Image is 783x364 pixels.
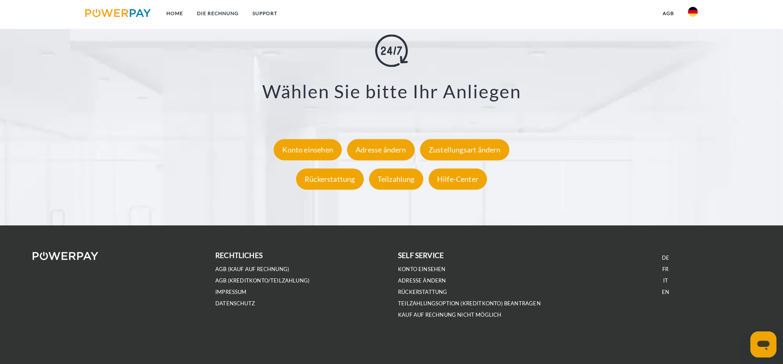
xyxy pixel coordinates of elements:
a: Rückerstattung [294,174,366,183]
img: de [688,7,698,17]
b: self service [398,251,444,260]
a: SUPPORT [246,6,284,21]
a: agb [656,6,681,21]
a: IMPRESSUM [215,289,247,296]
img: online-shopping.svg [375,34,408,67]
a: Kauf auf Rechnung nicht möglich [398,311,502,318]
img: logo-powerpay-white.svg [33,252,98,260]
div: Teilzahlung [369,168,423,190]
a: DATENSCHUTZ [215,300,255,307]
a: AGB (Kauf auf Rechnung) [215,266,289,273]
h3: Wählen Sie bitte Ihr Anliegen [49,80,734,103]
a: Konto einsehen [398,266,446,273]
div: Rückerstattung [296,168,364,190]
a: EN [662,289,669,296]
a: DIE RECHNUNG [190,6,246,21]
a: AGB (Kreditkonto/Teilzahlung) [215,277,310,284]
a: Konto einsehen [272,145,344,154]
a: Teilzahlungsoption (KREDITKONTO) beantragen [398,300,541,307]
a: Zustellungsart ändern [418,145,511,154]
a: FR [662,266,668,273]
a: Adresse ändern [345,145,417,154]
b: rechtliches [215,251,263,260]
div: Hilfe-Center [429,168,487,190]
a: Teilzahlung [367,174,425,183]
a: DE [662,254,669,261]
a: Home [159,6,190,21]
a: Adresse ändern [398,277,446,284]
img: logo-powerpay.svg [85,9,151,17]
a: IT [663,277,668,284]
a: Rückerstattung [398,289,447,296]
div: Zustellungsart ändern [420,139,509,160]
a: Hilfe-Center [427,174,489,183]
iframe: Schaltfläche zum Öffnen des Messaging-Fensters [750,331,776,357]
div: Adresse ändern [347,139,415,160]
div: Konto einsehen [274,139,342,160]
